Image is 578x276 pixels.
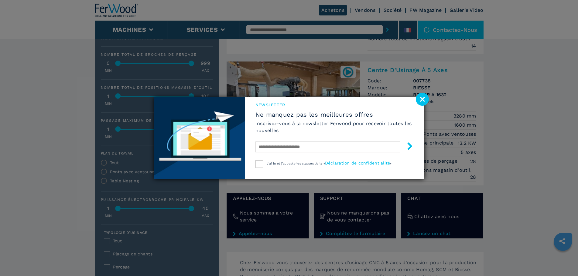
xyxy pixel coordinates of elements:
[255,102,414,108] span: Newsletter
[255,111,414,118] span: Ne manquez pas les meilleures offres
[255,120,414,134] h6: Inscrivez-vous à la newsletter Ferwood pour recevoir toutes les nouvelles
[154,97,245,179] img: Newsletter image
[390,162,392,165] span: »
[325,161,390,165] a: Déclaration de confidentialité
[400,140,414,154] button: submit-button
[267,162,325,165] span: J'ai lu et j'accepte les clauses de la «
